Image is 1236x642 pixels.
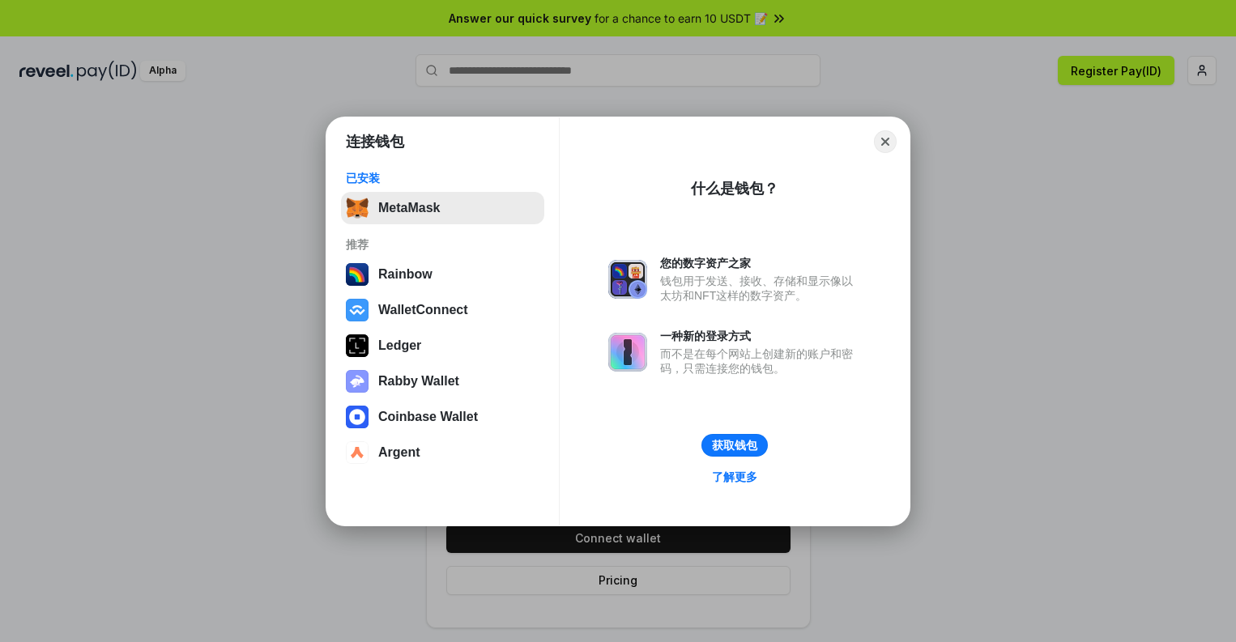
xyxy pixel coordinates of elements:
button: 获取钱包 [701,434,768,457]
div: 一种新的登录方式 [660,329,861,343]
img: svg+xml,%3Csvg%20fill%3D%22none%22%20height%3D%2233%22%20viewBox%3D%220%200%2035%2033%22%20width%... [346,197,369,219]
img: svg+xml,%3Csvg%20width%3D%2228%22%20height%3D%2228%22%20viewBox%3D%220%200%2028%2028%22%20fill%3D... [346,299,369,321]
button: Rabby Wallet [341,365,544,398]
button: Rainbow [341,258,544,291]
button: Ledger [341,330,544,362]
img: svg+xml,%3Csvg%20width%3D%2228%22%20height%3D%2228%22%20viewBox%3D%220%200%2028%2028%22%20fill%3D... [346,441,369,464]
button: Argent [341,436,544,469]
div: Ledger [378,338,421,353]
div: MetaMask [378,201,440,215]
button: WalletConnect [341,294,544,326]
img: svg+xml,%3Csvg%20width%3D%22120%22%20height%3D%22120%22%20viewBox%3D%220%200%20120%20120%22%20fil... [346,263,369,286]
div: 您的数字资产之家 [660,256,861,270]
a: 了解更多 [702,466,767,487]
button: Coinbase Wallet [341,401,544,433]
img: svg+xml,%3Csvg%20xmlns%3D%22http%3A%2F%2Fwww.w3.org%2F2000%2Fsvg%22%20fill%3D%22none%22%20viewBox... [608,333,647,372]
div: 而不是在每个网站上创建新的账户和密码，只需连接您的钱包。 [660,347,861,376]
div: 推荐 [346,237,539,252]
button: MetaMask [341,192,544,224]
div: 已安装 [346,171,539,185]
img: svg+xml,%3Csvg%20width%3D%2228%22%20height%3D%2228%22%20viewBox%3D%220%200%2028%2028%22%20fill%3D... [346,406,369,428]
img: svg+xml,%3Csvg%20xmlns%3D%22http%3A%2F%2Fwww.w3.org%2F2000%2Fsvg%22%20fill%3D%22none%22%20viewBox... [608,260,647,299]
img: svg+xml,%3Csvg%20xmlns%3D%22http%3A%2F%2Fwww.w3.org%2F2000%2Fsvg%22%20fill%3D%22none%22%20viewBox... [346,370,369,393]
div: Rabby Wallet [378,374,459,389]
div: 什么是钱包？ [691,179,778,198]
div: 获取钱包 [712,438,757,453]
img: svg+xml,%3Csvg%20xmlns%3D%22http%3A%2F%2Fwww.w3.org%2F2000%2Fsvg%22%20width%3D%2228%22%20height%3... [346,334,369,357]
div: 钱包用于发送、接收、存储和显示像以太坊和NFT这样的数字资产。 [660,274,861,303]
button: Close [874,130,897,153]
h1: 连接钱包 [346,132,404,151]
div: Rainbow [378,267,433,282]
div: 了解更多 [712,470,757,484]
div: Argent [378,445,420,460]
div: Coinbase Wallet [378,410,478,424]
div: WalletConnect [378,303,468,317]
